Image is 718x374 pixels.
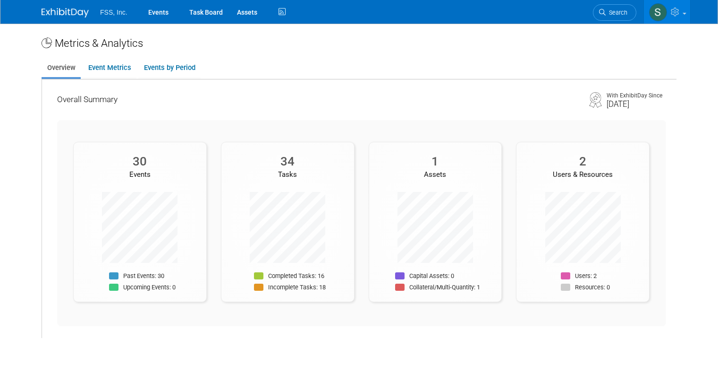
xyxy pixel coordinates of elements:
[369,170,502,180] div: Assets
[83,59,136,77] a: Event Metrics
[268,284,326,292] p: Incomplete Tasks: 18
[575,272,597,280] p: Users: 2
[593,4,636,21] a: Search
[123,284,176,292] p: Upcoming Events: 0
[221,170,354,180] div: Tasks
[606,9,627,16] span: Search
[409,284,480,292] p: Collateral/Multi-Quantity: 1
[100,9,127,16] span: FSS, Inc.
[607,99,662,109] div: [DATE]
[409,272,454,280] p: Capital Assets: 0
[575,284,610,292] p: Resources: 0
[221,154,354,169] div: 34
[138,59,201,77] a: Events by Period
[268,272,324,280] p: Completed Tasks: 16
[123,272,164,280] p: Past Events: 30
[649,3,667,21] img: Scott Hodgin
[42,59,81,77] a: Overview
[516,170,649,180] div: Users & Resources
[57,94,582,105] div: Overall Summary
[74,154,206,169] div: 30
[607,92,662,99] div: With ExhibitDay Since
[42,35,676,51] div: Metrics & Analytics
[74,170,206,180] div: Events
[516,154,649,169] div: 2
[42,8,89,17] img: ExhibitDay
[369,154,502,169] div: 1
